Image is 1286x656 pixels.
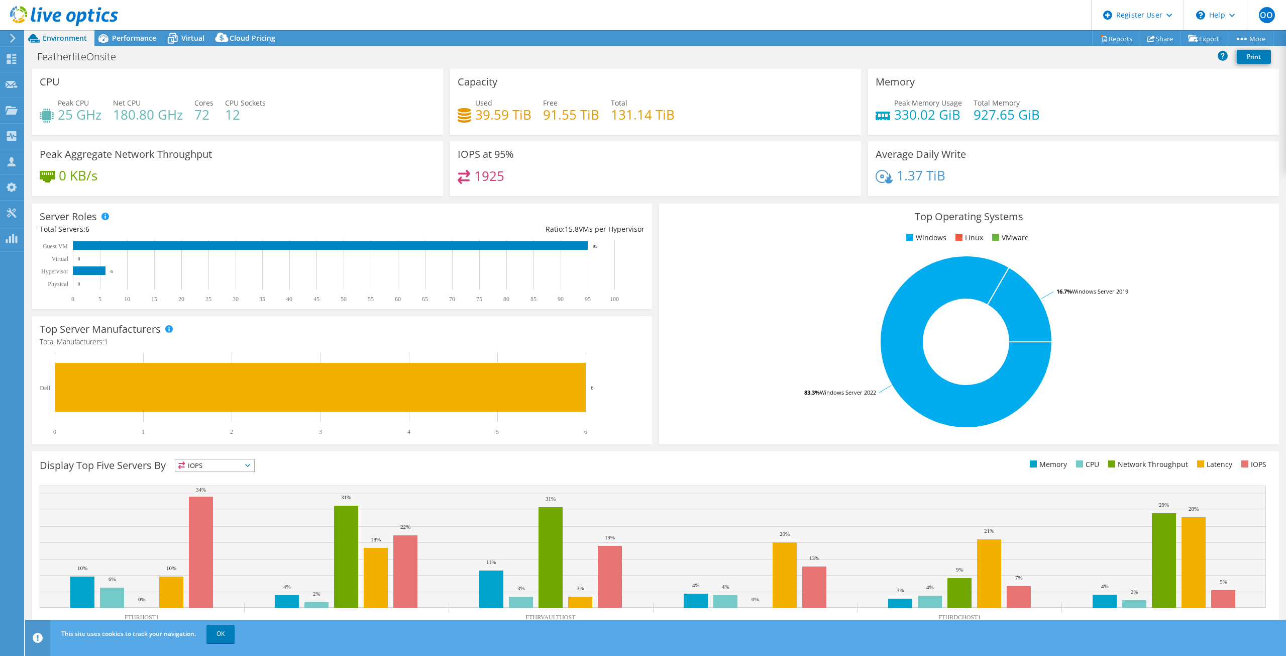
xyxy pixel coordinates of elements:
svg: \n [1196,11,1205,20]
text: 4% [926,584,934,590]
h4: 25 GHz [58,109,101,120]
text: 22% [400,524,410,530]
a: More [1227,31,1273,46]
span: Environment [43,33,87,43]
a: Export [1181,31,1227,46]
h4: 131.14 TiB [611,109,675,120]
span: Peak Memory Usage [894,98,962,108]
text: 2% [313,591,320,597]
text: Dell [40,385,50,392]
text: 34% [196,487,206,493]
text: 60 [395,296,401,303]
text: Hypervisor [41,268,68,275]
span: Used [475,98,492,108]
li: IOPS [1239,459,1266,470]
li: CPU [1074,459,1099,470]
a: Share [1140,31,1181,46]
h4: 91.55 TiB [543,109,599,120]
text: 10% [77,565,87,571]
h3: Capacity [458,76,497,87]
span: This site uses cookies to track your navigation. [61,629,196,638]
text: 0% [138,596,146,602]
text: 10 [124,296,130,303]
span: Virtual [181,33,204,43]
text: 3 [319,428,322,435]
text: 0 [53,428,56,435]
text: 10% [166,565,176,571]
li: Network Throughput [1106,459,1188,470]
h3: Server Roles [40,211,97,222]
text: 30 [233,296,239,303]
text: FTHRHOST1 [125,614,159,621]
text: FTHRVAULTHOST [525,614,576,621]
li: Windows [904,232,946,243]
li: VMware [990,232,1029,243]
span: Net CPU [113,98,141,108]
h4: Total Manufacturers: [40,336,645,347]
span: Total [611,98,627,108]
text: 40 [286,296,292,303]
text: 4% [283,584,291,590]
text: Guest VM [43,243,68,250]
text: 21% [984,528,994,534]
tspan: Windows Server 2019 [1072,288,1128,295]
h3: IOPS at 95% [458,149,514,160]
text: 1 [142,428,145,435]
text: 3% [577,585,584,591]
text: 15 [151,296,157,303]
text: 45 [313,296,319,303]
text: 4% [692,582,700,588]
h4: 330.02 GiB [894,109,962,120]
text: 65 [422,296,428,303]
text: 5 [496,428,499,435]
tspan: 16.7% [1056,288,1072,295]
text: 5 [98,296,101,303]
h4: 39.59 TiB [475,109,531,120]
h1: FeatherliteOnsite [33,51,132,62]
text: 2% [1131,589,1138,595]
text: 55 [368,296,374,303]
text: 3% [897,587,904,593]
li: Memory [1027,459,1067,470]
text: 29% [1159,502,1169,508]
text: 3% [517,585,525,591]
h4: 1925 [474,170,504,181]
div: Ratio: VMs per Hypervisor [342,224,645,235]
h3: Top Server Manufacturers [40,324,161,335]
text: 0 [71,296,74,303]
text: 0% [752,596,759,602]
text: 20% [780,531,790,537]
text: 31% [546,496,556,502]
li: Latency [1195,459,1232,470]
a: OK [206,625,235,643]
a: Print [1237,50,1271,64]
text: 6 [584,428,587,435]
text: 50 [341,296,347,303]
text: 90 [558,296,564,303]
text: 35 [259,296,265,303]
h4: 180.80 GHz [113,109,183,120]
text: 20 [178,296,184,303]
a: Reports [1092,31,1140,46]
text: 31% [341,494,351,500]
text: 6 [591,385,594,391]
text: 11% [486,559,496,565]
text: 75 [476,296,482,303]
text: 70 [449,296,455,303]
text: 18% [371,536,381,542]
text: 28% [1189,506,1199,512]
text: 0 [78,282,80,287]
span: CPU Sockets [225,98,266,108]
text: 95 [585,296,591,303]
span: Free [543,98,558,108]
h4: 12 [225,109,266,120]
h4: 0 KB/s [59,170,97,181]
h4: 927.65 GiB [974,109,1040,120]
text: 4% [722,584,729,590]
text: Virtual [52,255,69,262]
tspan: Windows Server 2022 [820,389,876,396]
tspan: 83.3% [804,389,820,396]
text: Physical [48,280,68,288]
text: 80 [503,296,509,303]
li: Linux [953,232,983,243]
